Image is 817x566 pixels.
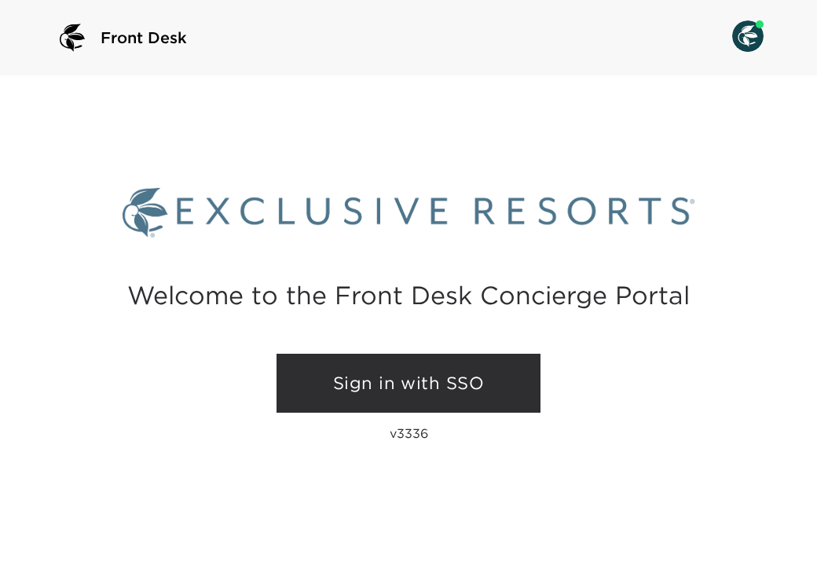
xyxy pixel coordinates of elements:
[390,425,428,441] p: v3336
[127,283,690,307] h2: Welcome to the Front Desk Concierge Portal
[732,20,764,52] img: User
[277,354,540,413] a: Sign in with SSO
[101,27,187,49] span: Front Desk
[123,188,694,237] img: Exclusive Resorts logo
[53,19,91,57] img: logo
